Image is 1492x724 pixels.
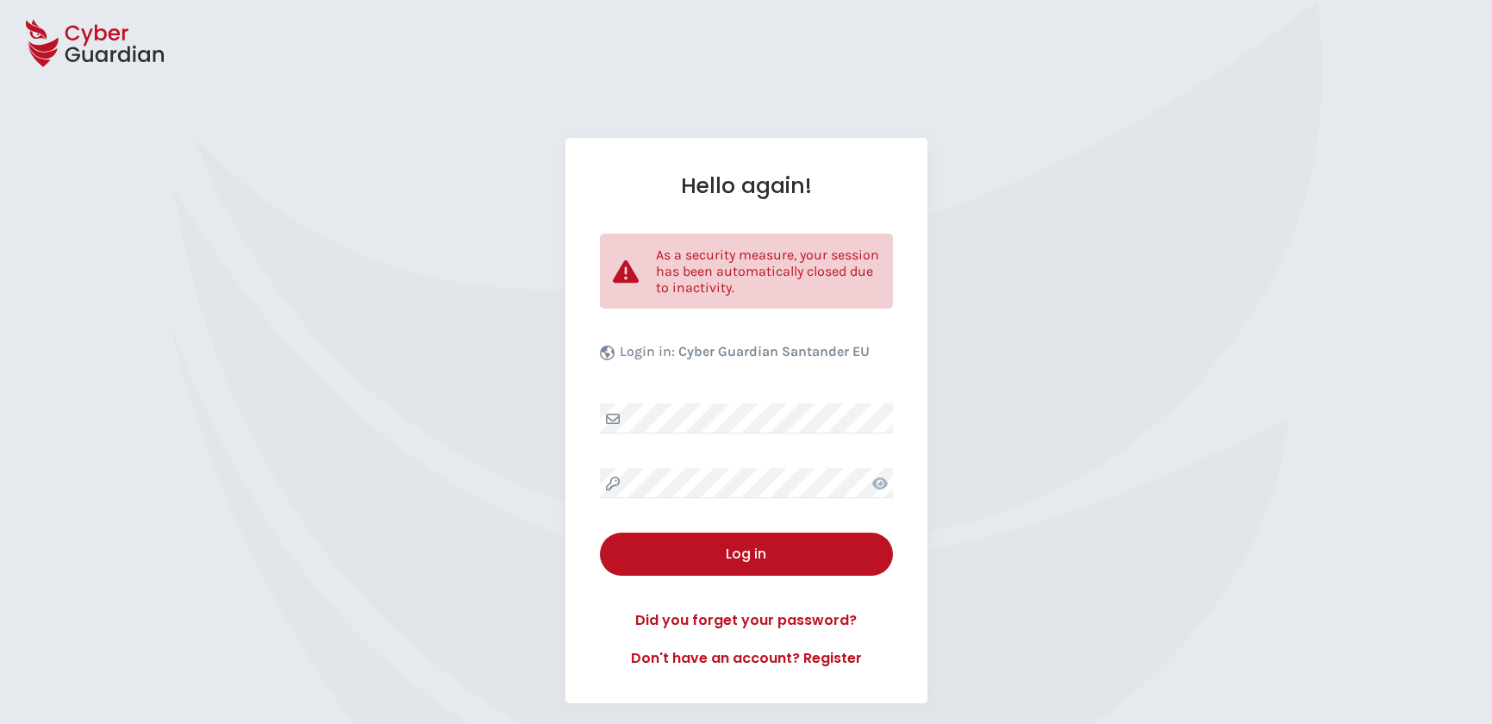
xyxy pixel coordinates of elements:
[656,247,880,296] p: As a security measure, your session has been automatically closed due to inactivity.
[600,648,893,669] a: Don't have an account? Register
[600,172,893,199] h1: Hello again!
[620,343,870,369] p: Login in:
[600,533,893,576] button: Log in
[678,343,870,359] b: Cyber Guardian Santander EU
[600,610,893,631] a: Did you forget your password?
[613,544,880,565] div: Log in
